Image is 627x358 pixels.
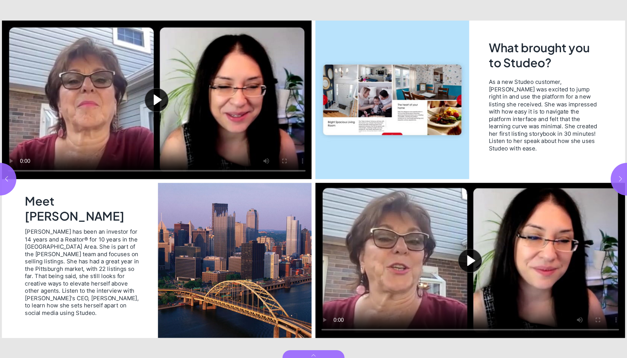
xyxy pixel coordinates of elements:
[25,193,142,222] h2: Meet [PERSON_NAME]
[25,228,140,317] span: [PERSON_NAME] has been an investor for 14 years and a Realtor® for 10 years in the [GEOGRAPHIC_DA...
[489,40,602,72] h2: What brought you to Studeo?
[489,78,600,152] span: As a new Studeo customer, [PERSON_NAME] was excited to jump right in and use the platform for a n...
[313,21,627,338] section: Page 3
